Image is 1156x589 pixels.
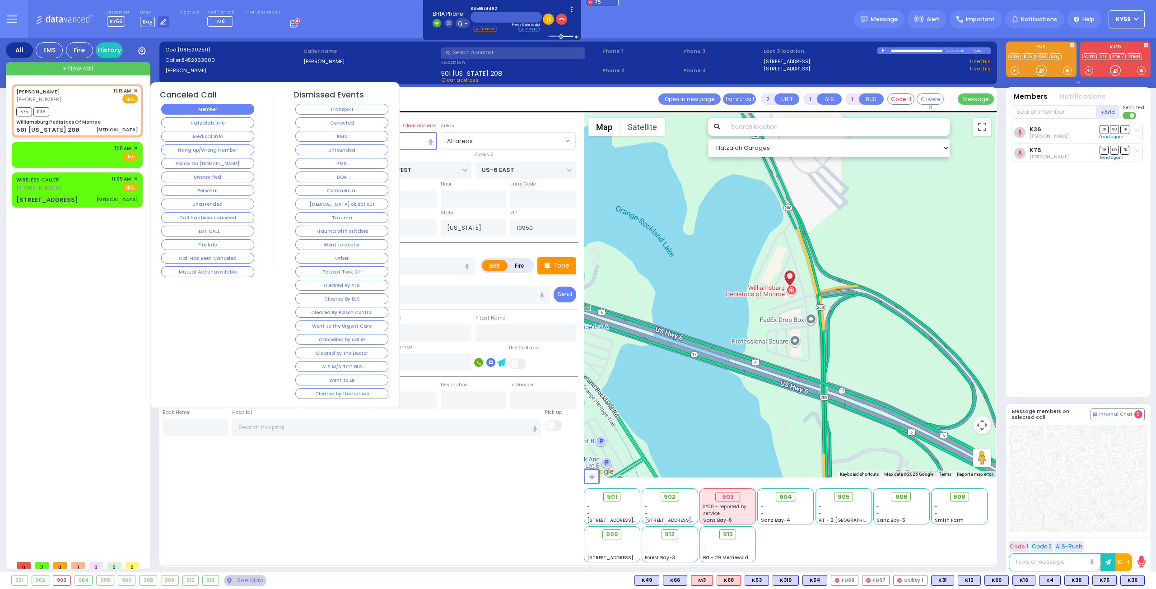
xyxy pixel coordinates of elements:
button: EMS [295,158,388,169]
a: Send again [1100,134,1123,139]
div: ALS [717,575,741,586]
span: BRIA Phone [433,10,470,18]
span: SO [1110,125,1119,134]
span: Shloma Kaufman [1030,133,1069,139]
div: ALS [691,575,713,586]
label: KJFD [1080,45,1151,51]
button: Transport [295,104,388,115]
label: Cad: [165,46,300,54]
div: BLS [984,575,1009,586]
span: - [703,547,706,554]
label: Cross 2 [475,151,494,158]
span: - [935,510,937,517]
div: BLS [1120,575,1145,586]
div: 905 [97,575,114,585]
div: BLS [745,575,769,586]
span: 904 [779,492,792,501]
div: 0:46 [957,46,965,56]
span: 0 [53,562,67,569]
span: Bay [140,17,155,27]
span: - [587,547,590,554]
button: Toggle fullscreen view [973,118,991,136]
span: 8456624482 [471,6,542,12]
span: Internal Chat [1099,411,1133,417]
label: Last 3 location [764,47,877,55]
div: BLS [1012,575,1035,586]
span: Help [1082,15,1095,23]
div: All [6,42,33,58]
button: +Add [1096,105,1120,119]
button: Other [295,253,388,264]
button: Patient Took Off [295,266,388,277]
div: BLS [634,575,659,586]
div: 0:00 [947,46,955,56]
div: BLS [663,575,687,586]
button: Call has been canceled [161,212,254,223]
span: Jacob Jakobowits [1030,153,1069,160]
button: Corrected [295,117,388,128]
span: [STREET_ADDRESS][PERSON_NAME] [587,554,672,561]
span: K36 [33,107,49,116]
button: Code 2 [1030,541,1053,552]
label: P Last Name [475,315,505,322]
span: - [935,503,937,510]
div: [STREET_ADDRESS] [16,195,78,204]
button: Cleared by the Doctor [295,348,388,358]
label: State [441,209,453,217]
label: Destination [441,381,468,389]
span: All areas [441,132,576,149]
span: Sanz Bay-5 [876,517,905,524]
div: [MEDICAL_DATA] [96,196,138,203]
span: ✕ [134,144,138,152]
span: EMS [122,94,138,103]
div: K36 [1120,575,1145,586]
button: Show street map [588,118,620,136]
button: Call Has Been Canceled [161,253,254,264]
div: BLS [931,575,954,586]
div: K54 [802,575,827,586]
button: Trauma [295,212,388,223]
span: - [876,510,879,517]
label: Fire units on call [246,10,280,15]
a: K38 [1035,53,1048,60]
span: [STREET_ADDRESS][PERSON_NAME] [645,517,730,524]
label: Caller: [165,56,300,64]
h4: Canceled Call [160,90,216,100]
span: 909 [606,530,618,539]
label: EMS [1006,45,1077,51]
button: Commercial [295,185,388,196]
a: FD67 [1110,53,1126,60]
div: K12 [958,575,981,586]
input: Search a contact [441,47,585,59]
span: Notifications [1021,15,1057,23]
span: DR [1100,146,1109,154]
span: - [645,547,648,554]
span: Forest Bay-3 [645,554,675,561]
img: red-radio-icon.svg [897,578,902,583]
div: FD69 [831,575,858,586]
div: K38 [1064,575,1089,586]
label: In Service [510,381,533,389]
div: K66 [663,575,687,586]
div: BLS [1092,575,1117,586]
span: service [703,510,720,517]
label: Entry Code [510,181,536,188]
span: 905 [838,492,850,501]
button: Cleared by the hotline [295,388,388,399]
button: Member [161,104,254,115]
label: Lines [140,10,169,15]
a: WIRELESS CALLER [16,176,59,183]
a: Open this area in Google Maps (opens a new window) [586,466,616,478]
span: 902 [664,492,676,501]
div: 902 [32,575,49,585]
label: Floor [441,181,452,188]
span: - [587,510,590,517]
div: K49 [634,575,659,586]
button: Show satellite imagery [620,118,665,136]
button: Members [1014,92,1048,102]
span: 1 [71,562,85,569]
div: BLS [1039,575,1061,586]
span: SO [1110,146,1119,154]
span: Sanz Bay-6 [703,517,732,524]
span: - [876,503,879,510]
